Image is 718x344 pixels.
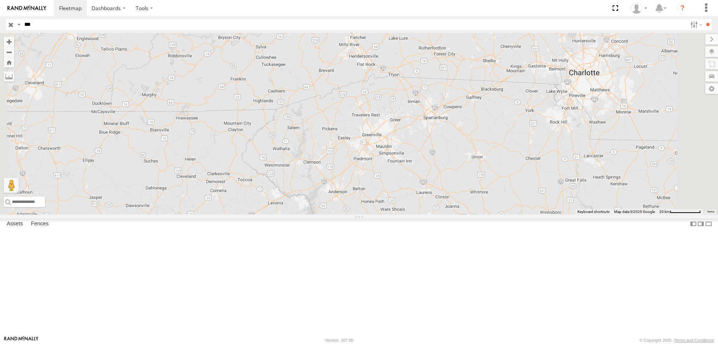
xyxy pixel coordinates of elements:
div: Zack Abernathy [628,3,650,14]
button: Keyboard shortcuts [577,209,610,214]
label: Hide Summary Table [705,219,712,229]
div: © Copyright 2025 - [639,338,714,343]
label: Map Settings [705,83,718,94]
button: Drag Pegman onto the map to open Street View [4,178,19,193]
button: Zoom Home [4,57,14,67]
label: Search Query [16,19,22,30]
button: Zoom out [4,47,14,57]
label: Search Filter Options [687,19,703,30]
label: Dock Summary Table to the Left [690,219,697,229]
span: Map data ©2025 Google [614,210,655,214]
label: Dock Summary Table to the Right [697,219,705,229]
a: Terms and Conditions [674,338,714,343]
label: Measure [4,71,14,82]
div: Version: 307.00 [325,338,353,343]
label: Fences [27,219,52,229]
button: Map Scale: 20 km per 79 pixels [657,209,703,214]
button: Zoom in [4,37,14,47]
img: rand-logo.svg [7,6,46,11]
span: 20 km [659,210,670,214]
a: Terms (opens in new tab) [707,210,715,213]
a: Visit our Website [4,337,39,344]
i: ? [676,2,688,14]
label: Assets [3,219,27,229]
